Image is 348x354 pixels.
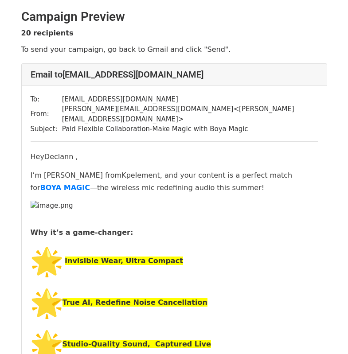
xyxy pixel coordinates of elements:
[62,104,318,124] td: [PERSON_NAME][EMAIL_ADDRESS][DOMAIN_NAME] < [PERSON_NAME][EMAIL_ADDRESS][DOMAIN_NAME] >
[31,245,63,277] img: 🌟
[31,228,133,237] span: Why it’s a game-changer:
[63,340,211,348] span: Studio-Quality Sound, Captured Live
[63,298,207,307] span: True AI, Redefine Noise Cancellation
[62,124,318,134] td: Paid Flexible Collaboration-Make Magic with Boya Magic
[31,287,63,319] img: 🌟
[21,45,327,54] p: To send your campaign, go back to Gmail and click "Send".
[40,183,90,192] a: BOYA MAGIC
[21,29,74,37] strong: 20 recipients
[21,9,327,24] h2: Campaign Preview
[31,94,62,105] td: To:
[31,124,62,134] td: Subject:
[31,69,318,80] h4: Email to [EMAIL_ADDRESS][DOMAIN_NAME]
[31,201,73,211] img: image.png
[121,171,160,179] span: Kpelement
[62,94,318,105] td: [EMAIL_ADDRESS][DOMAIN_NAME]
[31,169,318,195] p: I’m [PERSON_NAME] from , and your content is a perfect match for —the wireless mic redefining aud...
[31,104,62,124] td: From:
[31,151,318,163] p: HeyDeclann ,
[65,257,183,265] span: Invisible Wear, Ultra Compact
